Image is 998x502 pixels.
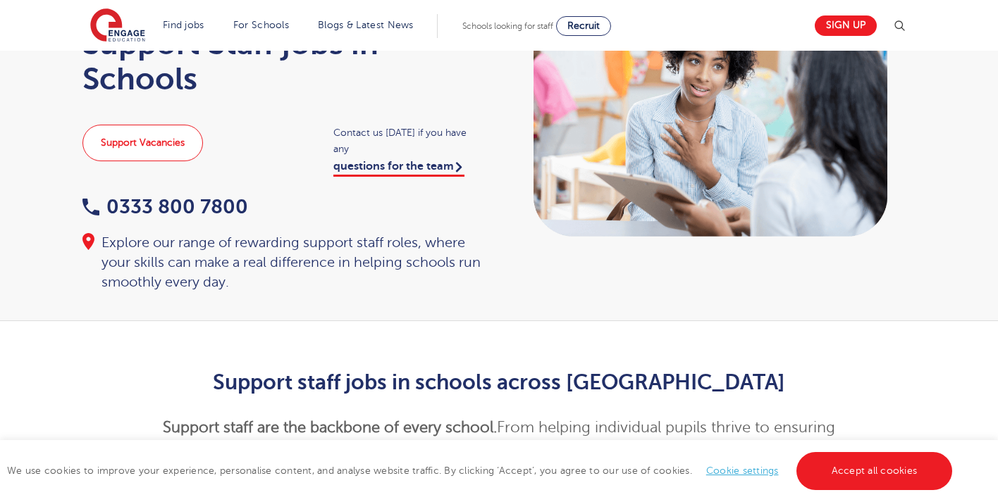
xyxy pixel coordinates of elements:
a: 0333 800 7800 [82,196,248,218]
p: From helping individual pupils thrive to ensuring lessons run smoothly, support staff make a vita... [154,415,845,489]
span: We use cookies to improve your experience, personalise content, and analyse website traffic. By c... [7,465,956,476]
a: Recruit [556,16,611,36]
a: Support Vacancies [82,125,203,161]
div: Explore our range of rewarding support staff roles, where your skills can make a real difference ... [82,233,486,292]
span: Schools looking for staff [462,21,553,31]
a: questions for the team [333,160,464,177]
strong: Support staff jobs in schools across [GEOGRAPHIC_DATA] [213,370,785,394]
h1: Support Staff jobs in Schools [82,26,486,96]
a: Blogs & Latest News [318,20,414,30]
span: Recruit [567,20,600,31]
a: Find jobs [163,20,204,30]
strong: Support staff are the backbone of every school. [163,419,497,436]
img: Engage Education [90,8,145,44]
a: For Schools [233,20,289,30]
span: Contact us [DATE] if you have any [333,125,485,157]
a: Accept all cookies [796,452,953,490]
a: Cookie settings [706,465,779,476]
a: Sign up [815,15,877,36]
